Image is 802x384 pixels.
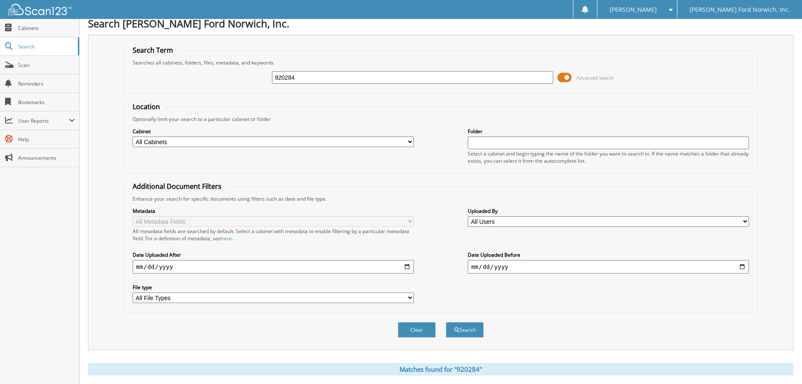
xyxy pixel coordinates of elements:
[88,363,794,376] div: Matches found for "920284"
[398,322,436,338] button: Clear
[133,128,414,135] label: Cabinet
[8,4,72,15] img: scan123-logo-white.svg
[221,235,232,242] a: here
[128,46,177,55] legend: Search Term
[18,154,75,161] span: Announcements
[128,115,753,123] div: Optionally limit your search to a particular cabinet or folder
[468,251,749,258] label: Date Uploaded Before
[468,150,749,164] div: Select a cabinet and begin typing the name of the folder you want to search in. If the name match...
[576,75,614,81] span: Advanced Search
[18,62,75,69] span: Scan
[133,207,414,215] label: Metadata
[128,182,226,191] legend: Additional Document Filters
[468,207,749,215] label: Uploaded By
[88,16,794,30] h1: Search [PERSON_NAME] Ford Norwich, Inc.
[18,99,75,106] span: Bookmarks
[133,251,414,258] label: Date Uploaded After
[18,24,75,32] span: Cabinets
[128,102,164,111] legend: Location
[468,260,749,274] input: end
[468,128,749,135] label: Folder
[133,260,414,274] input: start
[446,322,484,338] button: Search
[18,43,74,50] span: Search
[133,228,414,242] div: All metadata fields are searched by default. Select a cabinet with metadata to enable filtering b...
[610,7,657,12] span: [PERSON_NAME]
[128,195,753,202] div: Enhance your search for specific documents using filters such as date and file type.
[18,136,75,143] span: Help
[760,344,802,384] iframe: Chat Widget
[133,284,414,291] label: File type
[690,7,790,12] span: [PERSON_NAME] Ford Norwich, Inc.
[128,59,753,66] div: Searches all cabinets, folders, files, metadata, and keywords
[18,80,75,87] span: Reminders
[18,117,69,124] span: User Reports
